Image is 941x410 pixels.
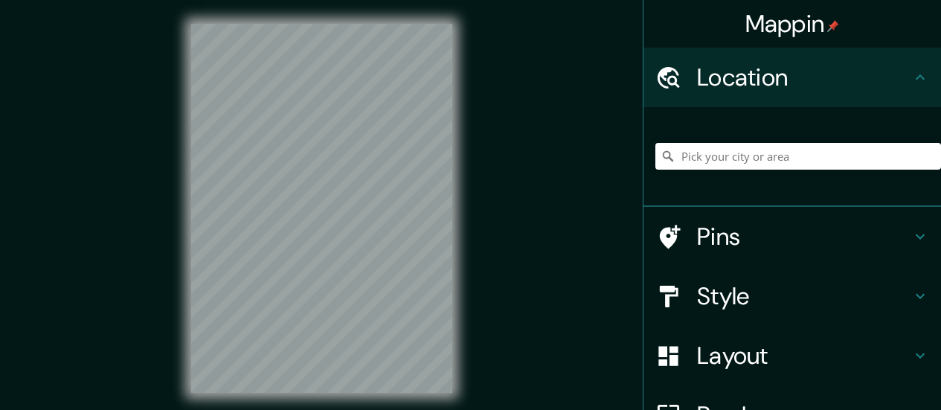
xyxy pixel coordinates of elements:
[827,20,839,32] img: pin-icon.png
[697,222,911,252] h4: Pins
[191,24,452,393] canvas: Map
[655,143,941,170] input: Pick your city or area
[809,352,925,394] iframe: Lanzador de widgets de ayuda
[643,207,941,266] div: Pins
[643,48,941,107] div: Location
[643,266,941,326] div: Style
[745,9,840,39] h4: Mappin
[697,281,911,311] h4: Style
[697,341,911,371] h4: Layout
[697,63,911,92] h4: Location
[643,326,941,385] div: Layout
